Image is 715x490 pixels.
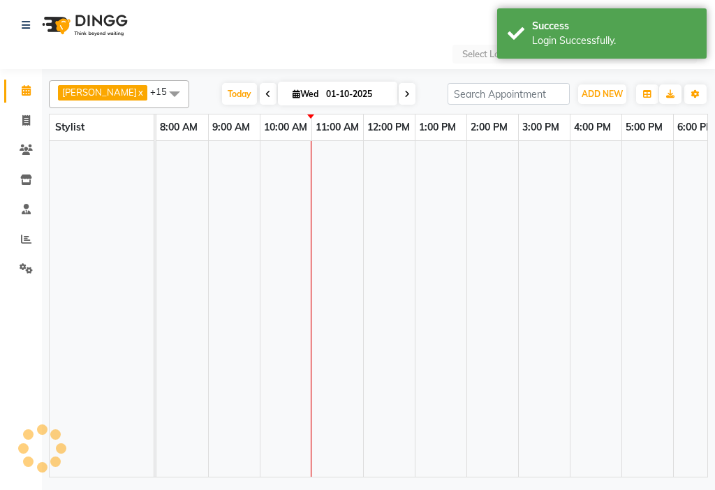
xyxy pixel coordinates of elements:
img: logo [36,6,131,45]
span: Stylist [55,121,84,133]
span: +15 [150,86,177,97]
span: ADD NEW [582,89,623,99]
a: x [137,87,143,98]
input: 2025-10-01 [322,84,392,105]
span: [PERSON_NAME] [62,87,137,98]
a: 8:00 AM [156,117,201,138]
a: 10:00 AM [260,117,311,138]
span: Wed [289,89,322,99]
div: Select Location [462,47,526,61]
button: ADD NEW [578,84,626,104]
a: 9:00 AM [209,117,253,138]
a: 1:00 PM [415,117,459,138]
div: Success [532,19,696,34]
div: Login Successfully. [532,34,696,48]
a: 11:00 AM [312,117,362,138]
a: 2:00 PM [467,117,511,138]
a: 5:00 PM [622,117,666,138]
input: Search Appointment [448,83,570,105]
a: 12:00 PM [364,117,413,138]
a: 4:00 PM [570,117,614,138]
span: Today [222,83,257,105]
a: 3:00 PM [519,117,563,138]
